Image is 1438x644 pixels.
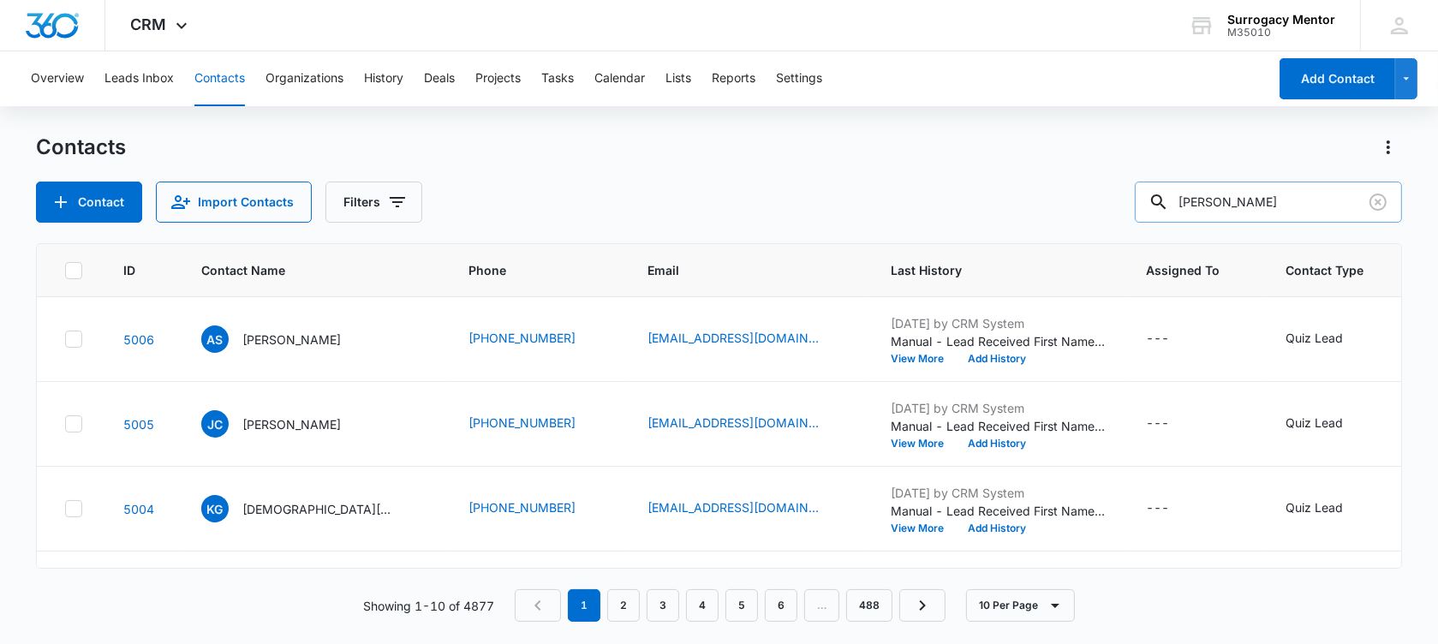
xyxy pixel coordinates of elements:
em: 1 [568,589,600,622]
span: Contact Type [1286,261,1363,279]
p: [DATE] by CRM System [891,314,1105,332]
a: Navigate to contact details page for Anita Sims [123,332,154,347]
span: Email [647,261,825,279]
button: History [364,51,403,106]
div: Contact Type - Quiz Lead - Select to Edit Field [1286,329,1374,349]
p: [DEMOGRAPHIC_DATA][PERSON_NAME] [242,500,397,518]
button: Settings [776,51,822,106]
p: Showing 1-10 of 4877 [363,597,494,615]
div: Contact Name - Kristen Gaede - Select to Edit Field [201,495,427,522]
p: [DATE] by CRM System [891,399,1105,417]
div: Phone - +1 (517) 817-9129 - Select to Edit Field [468,414,606,434]
button: Reports [712,51,755,106]
button: Add History [956,438,1038,449]
button: Overview [31,51,84,106]
a: [EMAIL_ADDRESS][DOMAIN_NAME] [647,498,819,516]
p: Manual - Lead Received First Name: [PERSON_NAME] Last Name: [PERSON_NAME] Phone: [PHONE_NUMBER] E... [891,332,1105,350]
button: Organizations [266,51,343,106]
a: [PHONE_NUMBER] [468,414,576,432]
button: Calendar [594,51,645,106]
button: Leads Inbox [104,51,174,106]
div: Assigned To - - Select to Edit Field [1146,329,1200,349]
div: Contact Type - Quiz Lead - Select to Edit Field [1286,414,1374,434]
button: Lists [665,51,691,106]
span: AS [201,325,229,353]
div: Quiz Lead [1286,329,1343,347]
button: Add Contact [1280,58,1395,99]
button: View More [891,523,956,534]
a: [EMAIL_ADDRESS][DOMAIN_NAME] [647,414,819,432]
a: [EMAIL_ADDRESS][DOMAIN_NAME] [647,329,819,347]
div: Contact Name - Jamie Chase - Select to Edit Field [201,410,372,438]
nav: Pagination [515,589,946,622]
span: JC [201,410,229,438]
a: Page 5 [725,589,758,622]
button: View More [891,438,956,449]
span: KG [201,495,229,522]
div: Quiz Lead [1286,414,1343,432]
p: Manual - Lead Received First Name: [PERSON_NAME] Last Name: [PERSON_NAME] Phone: [PHONE_NUMBER] E... [891,417,1105,435]
input: Search Contacts [1135,182,1402,223]
a: [PHONE_NUMBER] [468,498,576,516]
a: Page 3 [647,589,679,622]
div: Assigned To - - Select to Edit Field [1146,498,1200,519]
div: Email - mrs.gaede23@gmail.com - Select to Edit Field [647,498,850,519]
button: Add History [956,354,1038,364]
button: Projects [475,51,521,106]
span: CRM [131,15,167,33]
button: 10 Per Page [966,589,1075,622]
div: account name [1227,13,1335,27]
a: Navigate to contact details page for Kristen Gaede [123,502,154,516]
button: Deals [424,51,455,106]
div: --- [1146,329,1169,349]
button: View More [891,354,956,364]
button: Import Contacts [156,182,312,223]
a: Page 4 [686,589,719,622]
p: Manual - Lead Received First Name: [PERSON_NAME] Last Name: [PERSON_NAME] Phone: [PHONE_NUMBER] E... [891,502,1105,520]
span: ID [123,261,135,279]
button: Filters [325,182,422,223]
div: Phone - +1 (253) 229-3440 - Select to Edit Field [468,498,606,519]
button: Add Contact [36,182,142,223]
div: --- [1146,414,1169,434]
button: Clear [1364,188,1392,216]
a: Navigate to contact details page for Jamie Chase [123,417,154,432]
p: [DATE] by CRM System [891,484,1105,502]
a: Page 488 [846,589,892,622]
button: Actions [1375,134,1402,161]
a: Next Page [899,589,946,622]
div: Email - keajam0223a@gmail.com - Select to Edit Field [647,414,850,434]
button: Tasks [541,51,574,106]
div: Phone - +1 (805) 478-3801 - Select to Edit Field [468,329,606,349]
button: Add History [956,523,1038,534]
span: Last History [891,261,1080,279]
div: Quiz Lead [1286,498,1343,516]
p: [PERSON_NAME] [242,331,341,349]
span: Contact Name [201,261,403,279]
a: Page 6 [765,589,797,622]
span: Assigned To [1146,261,1220,279]
div: --- [1146,498,1169,519]
a: [PHONE_NUMBER] [468,329,576,347]
p: [PERSON_NAME] [242,415,341,433]
div: Email - anitasims0326@gmail.com - Select to Edit Field [647,329,850,349]
button: Contacts [194,51,245,106]
a: Page 2 [607,589,640,622]
div: Contact Type - Quiz Lead - Select to Edit Field [1286,498,1374,519]
h1: Contacts [36,134,126,160]
div: account id [1227,27,1335,39]
span: Phone [468,261,582,279]
div: Contact Name - Anita Sims - Select to Edit Field [201,325,372,353]
div: Assigned To - - Select to Edit Field [1146,414,1200,434]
